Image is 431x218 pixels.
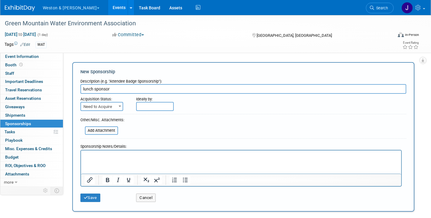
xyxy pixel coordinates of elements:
[85,176,95,184] button: Insert/edit link
[40,187,51,194] td: Personalize Event Tab Strip
[0,153,63,161] a: Budget
[136,94,378,102] div: Ideally by:
[0,136,63,144] a: Playbook
[17,32,23,37] span: to
[405,33,419,37] div: In-Person
[4,180,14,185] span: more
[141,176,151,184] button: Subscript
[80,141,402,150] div: Sponsorship Notes/Details:
[402,41,419,44] div: Event Rating
[80,76,406,84] div: Description (e.g. "Attendee Badge Sponsorship"):
[0,77,63,86] a: Important Deadlines
[0,178,63,186] a: more
[0,61,63,69] a: Booth
[0,120,63,128] a: Sponsorships
[81,150,401,174] iframe: Rich Text Area
[123,176,134,184] button: Underline
[5,121,31,126] span: Sponsorships
[5,113,25,118] span: Shipments
[0,52,63,61] a: Event Information
[180,176,190,184] button: Bullet list
[5,172,29,176] span: Attachments
[374,6,388,10] span: Search
[80,194,100,202] button: Save
[5,96,41,101] span: Asset Reservations
[0,86,63,94] a: Travel Reservations
[0,69,63,77] a: Staff
[5,87,42,92] span: Travel Reservations
[0,94,63,103] a: Asset Reservations
[0,103,63,111] a: Giveaways
[5,163,45,168] span: ROI, Objectives & ROO
[80,117,124,124] div: Other/Misc. Attachments:
[113,176,123,184] button: Italic
[5,32,36,37] span: [DATE] [DATE]
[0,162,63,170] a: ROI, Objectives & ROO
[36,42,47,48] div: WAT
[102,176,113,184] button: Bold
[111,32,146,38] button: Committed
[37,33,48,37] span: (1 day)
[0,170,63,178] a: Attachments
[257,33,332,38] span: [GEOGRAPHIC_DATA], [GEOGRAPHIC_DATA]
[5,129,15,134] span: Tasks
[5,146,52,151] span: Misc. Expenses & Credits
[136,194,156,202] button: Cancel
[5,138,23,143] span: Playbook
[5,71,14,76] span: Staff
[80,102,123,111] span: Need to Acquire
[80,69,406,75] div: New Sponsorship
[358,31,419,40] div: Event Format
[5,62,24,67] span: Booth
[401,2,413,14] img: Janet Ruggles-Power
[0,111,63,119] a: Shipments
[5,41,30,48] td: Tags
[3,18,384,29] div: Green Mountain Water Environment Association
[0,128,63,136] a: Tasks
[398,32,404,37] img: Format-Inperson.png
[20,43,30,47] a: Edit
[5,79,43,84] span: Important Deadlines
[5,104,25,109] span: Giveaways
[18,62,24,67] span: Booth not reserved yet
[0,145,63,153] a: Misc. Expenses & Credits
[5,155,19,160] span: Budget
[80,94,127,102] div: Acquisition Status:
[5,5,35,11] img: ExhibitDay
[366,3,394,13] a: Search
[152,176,162,184] button: Superscript
[51,187,63,194] td: Toggle Event Tabs
[81,103,123,111] span: Need to Acquire
[170,176,180,184] button: Numbered list
[5,54,39,59] span: Event Information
